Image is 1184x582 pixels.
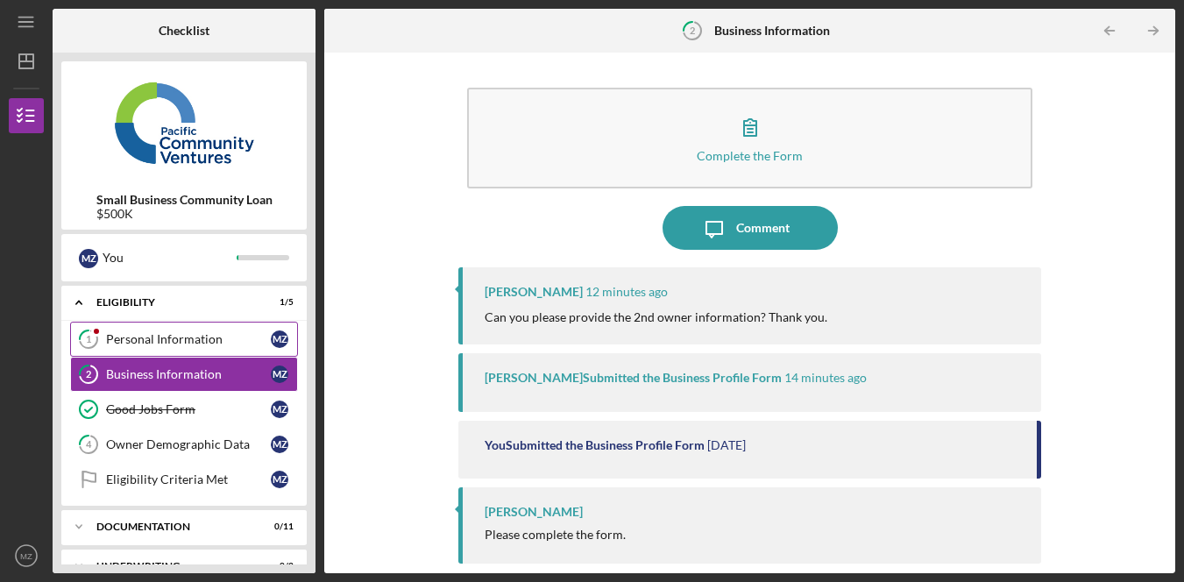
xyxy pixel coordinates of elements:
div: Good Jobs Form [106,402,271,416]
div: 0 / 2 [262,561,294,571]
div: M Z [271,366,288,383]
a: 1Personal InformationMZ [70,322,298,357]
button: MZ [9,538,44,573]
div: Please complete the form. [485,528,626,542]
div: M Z [271,436,288,453]
b: Checklist [159,24,209,38]
div: Business Information [106,367,271,381]
text: MZ [20,551,32,561]
a: 4Owner Demographic DataMZ [70,427,298,462]
b: Small Business Community Loan [96,193,273,207]
div: [PERSON_NAME] [485,505,583,519]
div: Eligibility Criteria Met [106,472,271,486]
div: M Z [271,401,288,418]
button: Comment [663,206,838,250]
tspan: 4 [86,439,92,451]
tspan: 1 [86,334,91,345]
div: Complete the Form [697,149,803,162]
div: M Z [79,249,98,268]
div: Owner Demographic Data [106,437,271,451]
div: Eligibility [96,297,250,308]
button: Complete the Form [467,88,1033,188]
a: 2Business InformationMZ [70,357,298,392]
time: 2025-08-19 18:40 [784,371,867,385]
a: Good Jobs FormMZ [70,392,298,427]
div: Underwriting [96,561,250,571]
div: $500K [96,207,273,221]
a: Eligibility Criteria MetMZ [70,462,298,497]
div: Comment [736,206,790,250]
p: Can you please provide the 2nd owner information? Thank you. [485,308,827,327]
div: M Z [271,471,288,488]
tspan: 2 [690,25,695,36]
div: M Z [271,330,288,348]
div: Documentation [96,522,250,532]
b: Business Information [714,24,830,38]
time: 2025-08-15 18:05 [707,438,746,452]
div: You Submitted the Business Profile Form [485,438,705,452]
div: Personal Information [106,332,271,346]
div: You [103,243,237,273]
img: Product logo [61,70,307,175]
div: [PERSON_NAME] [485,285,583,299]
div: 0 / 11 [262,522,294,532]
div: 1 / 5 [262,297,294,308]
div: [PERSON_NAME] Submitted the Business Profile Form [485,371,782,385]
time: 2025-08-19 18:43 [585,285,668,299]
tspan: 2 [86,369,91,380]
